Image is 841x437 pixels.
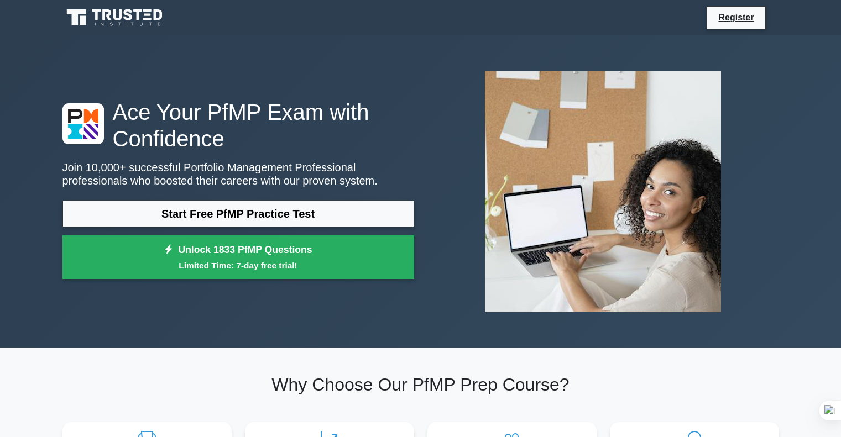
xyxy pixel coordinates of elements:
[62,374,779,395] h2: Why Choose Our PfMP Prep Course?
[712,10,760,24] a: Register
[62,99,414,152] h1: Ace Your PfMP Exam with Confidence
[76,259,400,272] small: Limited Time: 7-day free trial!
[62,201,414,227] a: Start Free PfMP Practice Test
[62,235,414,280] a: Unlock 1833 PfMP QuestionsLimited Time: 7-day free trial!
[62,161,414,187] p: Join 10,000+ successful Portfolio Management Professional professionals who boosted their careers...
